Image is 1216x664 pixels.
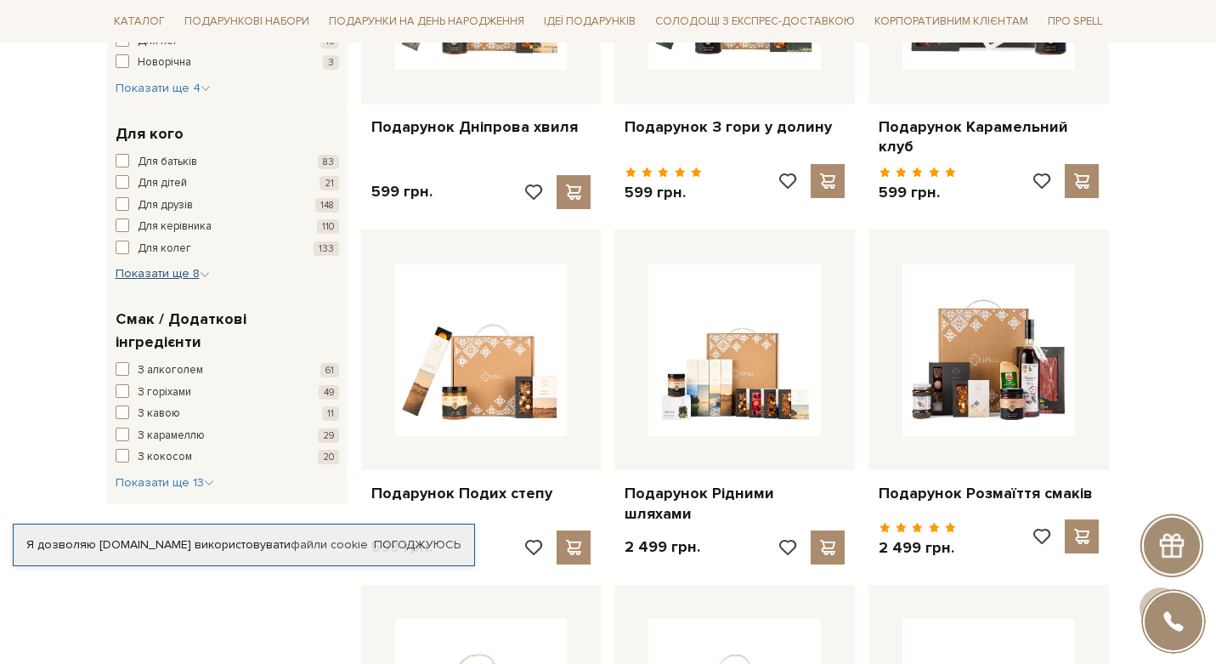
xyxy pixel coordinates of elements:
[116,308,335,354] span: Смак / Додаткові інгредієнти
[374,537,461,553] a: Погоджуюсь
[138,197,193,214] span: Для друзів
[138,54,191,71] span: Новорічна
[648,7,862,36] a: Солодощі з експрес-доставкою
[116,218,339,236] button: Для керівника 110
[318,450,339,464] span: 20
[537,9,642,35] span: Ідеї подарунків
[138,406,180,423] span: З кавою
[320,34,339,48] span: 15
[116,475,214,490] span: Показати ще 13
[371,117,591,137] a: Подарунок Дніпрова хвиля
[138,384,191,401] span: З горіхами
[625,484,845,524] a: Подарунок Рідними шляхами
[116,265,210,282] button: Показати ще 8
[322,406,339,421] span: 11
[868,7,1035,36] a: Корпоративним клієнтам
[116,154,339,171] button: Для батьків 83
[116,384,339,401] button: З горіхами 49
[138,175,187,192] span: Для дітей
[138,218,212,236] span: Для керівника
[116,266,210,281] span: Показати ще 8
[318,155,339,169] span: 83
[879,117,1099,157] a: Подарунок Карамельний клуб
[116,406,339,423] button: З кавою 11
[138,362,203,379] span: З алкоголем
[879,183,956,202] p: 599 грн.
[178,9,316,35] span: Подарункові набори
[116,54,339,71] button: Новорічна 3
[116,175,339,192] button: Для дітей 21
[291,537,368,552] a: файли cookie
[371,182,433,201] p: 599 грн.
[371,484,591,503] a: Подарунок Подих степу
[323,55,339,70] span: 3
[625,117,845,137] a: Подарунок З гори у долину
[625,537,700,557] p: 2 499 грн.
[879,484,1099,503] a: Подарунок Розмаїття смаків
[116,122,184,145] span: Для кого
[138,428,205,445] span: З карамеллю
[320,363,339,377] span: 61
[322,9,531,35] span: Подарунки на День народження
[317,219,339,234] span: 110
[116,197,339,214] button: Для друзів 148
[138,241,191,258] span: Для колег
[1041,9,1109,35] span: Про Spell
[320,176,339,190] span: 21
[116,449,339,466] button: З кокосом 20
[116,428,339,445] button: З карамеллю 29
[107,9,172,35] span: Каталог
[314,241,339,256] span: 133
[138,154,197,171] span: Для батьків
[318,428,339,443] span: 29
[14,537,474,553] div: Я дозволяю [DOMAIN_NAME] використовувати
[116,241,339,258] button: Для колег 133
[116,81,211,95] span: Показати ще 4
[625,183,702,202] p: 599 грн.
[879,538,956,558] p: 2 499 грн.
[116,362,339,379] button: З алкоголем 61
[116,80,211,97] button: Показати ще 4
[138,449,192,466] span: З кокосом
[315,198,339,213] span: 148
[319,385,339,400] span: 49
[116,474,214,491] button: Показати ще 13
